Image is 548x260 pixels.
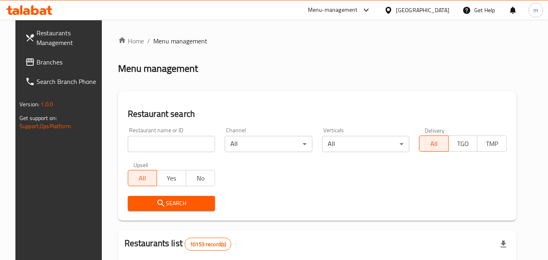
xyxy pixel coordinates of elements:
[423,138,445,150] span: All
[186,170,215,186] button: No
[425,127,445,133] label: Delivery
[189,172,212,184] span: No
[225,136,312,152] div: All
[134,198,209,208] span: Search
[37,77,101,86] span: Search Branch Phone
[452,138,475,150] span: TGO
[131,172,154,184] span: All
[128,170,157,186] button: All
[41,99,53,110] span: 1.0.0
[125,237,232,251] h2: Restaurants list
[19,113,57,123] span: Get support on:
[118,36,144,46] a: Home
[396,6,449,15] div: [GEOGRAPHIC_DATA]
[419,135,449,152] button: All
[147,36,150,46] li: /
[19,72,107,91] a: Search Branch Phone
[37,57,101,67] span: Branches
[185,241,231,248] span: 10153 record(s)
[37,28,101,47] span: Restaurants Management
[118,62,198,75] h2: Menu management
[128,136,215,152] input: Search for restaurant name or ID..
[118,36,516,46] nav: breadcrumb
[448,135,478,152] button: TGO
[322,136,410,152] div: All
[160,172,183,184] span: Yes
[533,6,538,15] span: m
[128,108,507,120] h2: Restaurant search
[308,5,358,15] div: Menu-management
[157,170,186,186] button: Yes
[185,238,231,251] div: Total records count
[19,121,71,131] a: Support.OpsPlatform
[19,52,107,72] a: Branches
[153,36,207,46] span: Menu management
[19,99,39,110] span: Version:
[481,138,503,150] span: TMP
[128,196,215,211] button: Search
[19,23,107,52] a: Restaurants Management
[133,162,148,168] label: Upsell
[494,234,513,254] div: Export file
[477,135,507,152] button: TMP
